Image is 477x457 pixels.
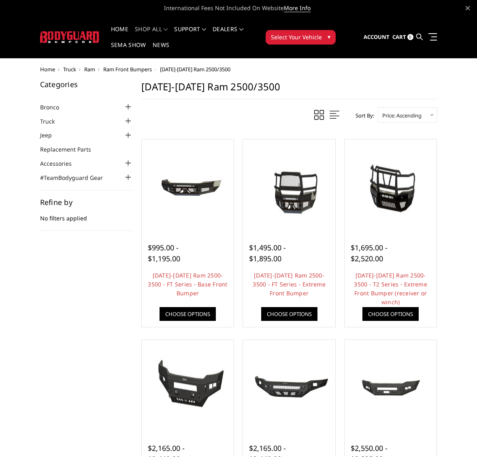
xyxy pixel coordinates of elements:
h5: Categories [40,81,133,88]
a: shop all [135,26,168,42]
div: No filters applied [40,199,133,231]
a: Jeep [40,131,62,139]
a: Cart 0 [392,26,413,48]
img: 2019-2025 Ram 2500-3500 - Freedom Series - Base Front Bumper (non-winch) [245,365,333,407]
span: ▾ [328,32,330,41]
a: Choose Options [362,307,419,321]
a: Ram Front Bumpers [103,66,152,73]
button: Select Your Vehicle [266,30,336,45]
span: Select Your Vehicle [271,33,322,41]
a: Dealers [213,26,243,42]
span: $1,695.00 - $2,520.00 [351,243,388,263]
a: 2019-2026 Ram 2500-3500 - T2 Series - Extreme Front Bumper (receiver or winch) 2019-2026 Ram 2500... [347,141,435,230]
a: [DATE]-[DATE] Ram 2500-3500 - T2 Series - Extreme Front Bumper (receiver or winch) [354,271,427,306]
a: Home [111,26,128,42]
a: #TeamBodyguard Gear [40,173,113,182]
img: 2019-2025 Ram 2500-3500 - A2 Series- Base Front Bumper (winch mount) [347,366,435,406]
img: 2019-2025 Ram 2500-3500 - FT Series - Base Front Bumper [144,165,232,206]
a: Truck [63,66,76,73]
span: $995.00 - $1,195.00 [148,243,180,263]
span: 0 [407,34,413,40]
img: BODYGUARD BUMPERS [40,31,100,43]
a: Choose Options [160,307,216,321]
h5: Refine by [40,199,133,206]
a: Account [364,26,390,48]
span: Cart [392,33,406,41]
a: 2019-2025 Ram 2500-3500 - A2 Series- Base Front Bumper (winch mount) [347,342,435,430]
a: Choose Options [261,307,317,321]
a: 2019-2025 Ram 2500-3500 - FT Series - Base Front Bumper [144,141,232,230]
a: Replacement Parts [40,145,101,154]
h1: [DATE]-[DATE] Ram 2500/3500 [141,81,437,99]
a: [DATE]-[DATE] Ram 2500-3500 - FT Series - Base Front Bumper [148,271,227,297]
span: [DATE]-[DATE] Ram 2500/3500 [160,66,230,73]
a: 2019-2026 Ram 2500-3500 - FT Series - Extreme Front Bumper 2019-2026 Ram 2500-3500 - FT Series - ... [245,141,333,230]
a: Ram [84,66,95,73]
img: 2019-2024 Ram 2500-3500 - A2L Series - Base Front Bumper (Non-Winch) [144,342,232,430]
a: 2019-2025 Ram 2500-3500 - Freedom Series - Base Front Bumper (non-winch) 2019-2025 Ram 2500-3500 ... [245,342,333,430]
a: SEMA Show [111,42,146,58]
label: Sort By: [351,109,374,122]
a: More Info [284,4,311,12]
span: $1,495.00 - $1,895.00 [249,243,286,263]
a: Truck [40,117,65,126]
a: Support [174,26,206,42]
span: Account [364,33,390,41]
a: Home [40,66,55,73]
a: Accessories [40,159,82,168]
a: Bronco [40,103,69,111]
a: [DATE]-[DATE] Ram 2500-3500 - FT Series - Extreme Front Bumper [253,271,326,297]
img: 2019-2026 Ram 2500-3500 - FT Series - Extreme Front Bumper [245,141,333,230]
img: 2019-2026 Ram 2500-3500 - T2 Series - Extreme Front Bumper (receiver or winch) [347,141,435,230]
a: News [153,42,169,58]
